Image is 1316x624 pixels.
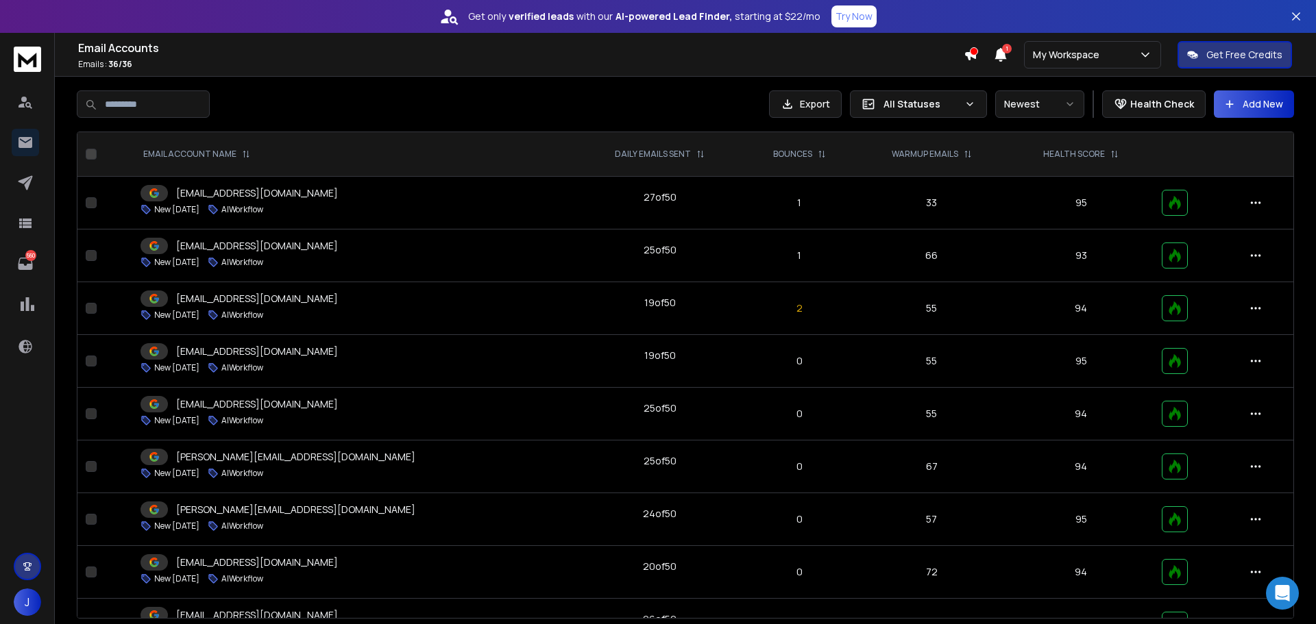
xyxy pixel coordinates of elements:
[154,573,199,584] p: New [DATE]
[25,250,36,261] p: 560
[14,588,41,616] button: J
[1266,577,1299,610] div: Open Intercom Messenger
[752,301,847,315] p: 2
[643,507,677,521] div: 24 of 50
[1008,493,1154,546] td: 95
[221,521,263,532] p: AIWorkflow
[1102,90,1206,118] button: Health Check
[644,190,677,204] div: 27 of 50
[995,90,1084,118] button: Newest
[892,149,958,160] p: WARMUP EMAILS
[176,397,338,411] p: [EMAIL_ADDRESS][DOMAIN_NAME]
[176,556,338,569] p: [EMAIL_ADDRESS][DOMAIN_NAME]
[752,249,847,262] p: 1
[855,546,1008,599] td: 72
[108,58,132,70] span: 36 / 36
[855,388,1008,440] td: 55
[221,415,263,426] p: AIWorkflow
[644,296,676,310] div: 19 of 50
[644,454,677,468] div: 25 of 50
[143,149,250,160] div: EMAIL ACCOUNT NAME
[1033,48,1105,62] p: My Workspace
[616,10,732,23] strong: AI-powered Lead Finder,
[1008,440,1154,493] td: 94
[221,310,263,321] p: AIWorkflow
[154,415,199,426] p: New [DATE]
[221,468,263,479] p: AIWorkflow
[176,503,415,516] p: [PERSON_NAME][EMAIL_ADDRESS][DOMAIN_NAME]
[769,90,842,118] button: Export
[1178,41,1292,68] button: Get Free Credits
[154,204,199,215] p: New [DATE]
[1008,229,1154,282] td: 93
[752,512,847,526] p: 0
[14,47,41,72] img: logo
[154,310,199,321] p: New [DATE]
[643,560,677,573] div: 20 of 50
[176,345,338,358] p: [EMAIL_ADDRESS][DOMAIN_NAME]
[752,354,847,368] p: 0
[644,349,676,362] div: 19 of 50
[855,229,1008,282] td: 66
[773,149,812,160] p: BOUNCES
[752,565,847,579] p: 0
[831,5,877,27] button: Try Now
[154,362,199,373] p: New [DATE]
[644,401,677,415] div: 25 of 50
[176,450,415,464] p: [PERSON_NAME][EMAIL_ADDRESS][DOMAIN_NAME]
[855,282,1008,335] td: 55
[1002,44,1012,53] span: 1
[836,10,873,23] p: Try Now
[1206,48,1282,62] p: Get Free Credits
[1008,282,1154,335] td: 94
[176,239,338,253] p: [EMAIL_ADDRESS][DOMAIN_NAME]
[221,257,263,268] p: AIWorkflow
[154,521,199,532] p: New [DATE]
[752,407,847,421] p: 0
[221,362,263,373] p: AIWorkflow
[855,493,1008,546] td: 57
[1008,388,1154,440] td: 94
[221,204,263,215] p: AIWorkflow
[1008,177,1154,229] td: 95
[176,186,338,200] p: [EMAIL_ADDRESS][DOMAIN_NAME]
[176,608,338,622] p: [EMAIL_ADDRESS][DOMAIN_NAME]
[1214,90,1294,118] button: Add New
[78,40,964,56] h1: Email Accounts
[1008,335,1154,388] td: 95
[855,335,1008,388] td: 55
[884,97,959,111] p: All Statuses
[154,257,199,268] p: New [DATE]
[221,573,263,584] p: AIWorkflow
[468,10,820,23] p: Get only with our starting at $22/mo
[752,196,847,210] p: 1
[154,468,199,479] p: New [DATE]
[615,149,691,160] p: DAILY EMAILS SENT
[176,292,338,305] p: [EMAIL_ADDRESS][DOMAIN_NAME]
[1130,97,1194,111] p: Health Check
[855,440,1008,493] td: 67
[1043,149,1105,160] p: HEALTH SCORE
[644,243,677,257] div: 25 of 50
[12,250,39,277] a: 560
[78,59,964,70] p: Emails :
[509,10,574,23] strong: verified leads
[752,460,847,473] p: 0
[855,177,1008,229] td: 33
[1008,546,1154,599] td: 94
